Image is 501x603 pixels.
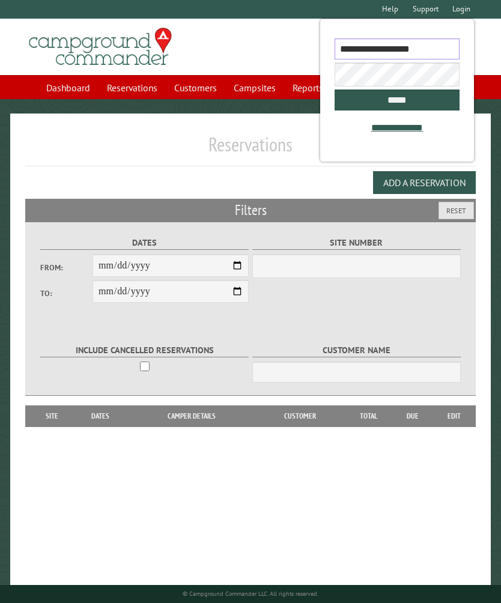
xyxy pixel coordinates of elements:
label: Include Cancelled Reservations [40,344,248,357]
a: Reservations [100,76,165,99]
button: Add a Reservation [373,171,476,194]
img: Campground Commander [25,23,175,70]
label: From: [40,262,93,273]
a: Reports [285,76,330,99]
a: Campsites [226,76,283,99]
label: Dates [40,236,248,250]
label: Customer Name [252,344,460,357]
h2: Filters [25,199,476,222]
a: Dashboard [39,76,97,99]
th: Edit [433,405,476,427]
small: © Campground Commander LLC. All rights reserved. [183,590,318,598]
button: Reset [439,202,474,219]
a: Customers [167,76,224,99]
th: Total [344,405,392,427]
label: Site Number [252,236,460,250]
label: To: [40,288,93,299]
th: Due [392,405,433,427]
th: Customer [256,405,344,427]
th: Dates [73,405,127,427]
h1: Reservations [25,133,476,166]
th: Site [31,405,73,427]
th: Camper Details [128,405,256,427]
